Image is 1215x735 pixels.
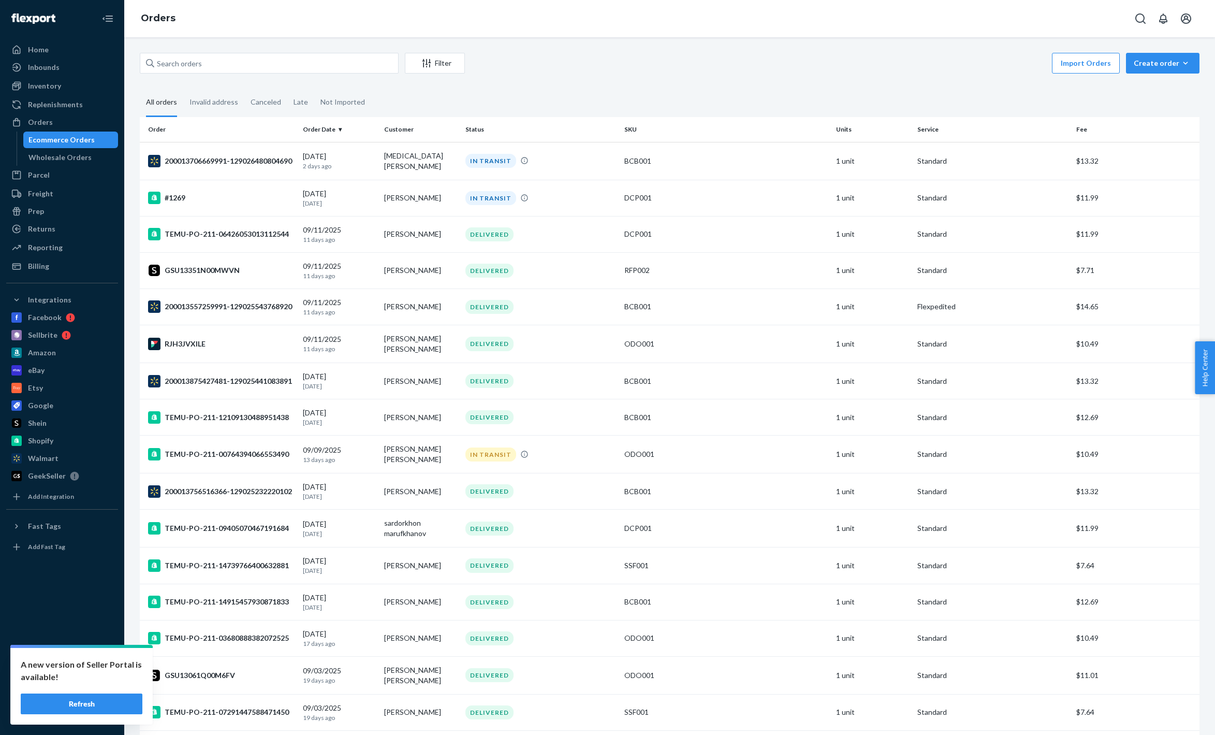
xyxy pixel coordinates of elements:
[6,327,118,343] a: Sellbrite
[917,156,1068,166] p: Standard
[303,676,376,685] p: 19 days ago
[299,117,380,142] th: Order Date
[465,227,514,241] div: DELIVERED
[917,597,1068,607] p: Standard
[303,308,376,316] p: 11 days ago
[832,289,913,325] td: 1 unit
[28,170,50,180] div: Parcel
[832,584,913,620] td: 1 unit
[28,99,83,110] div: Replenishments
[6,518,118,535] button: Fast Tags
[917,301,1068,312] p: Flexpedited
[303,566,376,575] p: [DATE]
[303,603,376,612] p: [DATE]
[832,547,913,584] td: 1 unit
[1126,53,1199,74] button: Create order
[28,224,55,234] div: Returns
[6,468,118,484] a: GeekSeller
[28,81,61,91] div: Inventory
[465,558,514,572] div: DELIVERED
[6,41,118,58] a: Home
[23,132,119,148] a: Ecommerce Orders
[148,596,295,608] div: TEMU-PO-211-14915457930871833
[832,363,913,399] td: 1 unit
[1072,180,1199,216] td: $11.99
[405,58,464,68] div: Filter
[624,597,828,607] div: BCB001
[917,486,1068,497] p: Standard
[303,344,376,353] p: 11 days ago
[624,339,828,349] div: ODO001
[6,362,118,379] a: eBay
[832,436,913,473] td: 1 unit
[380,325,461,363] td: [PERSON_NAME] [PERSON_NAME]
[624,523,828,534] div: DCP001
[28,542,65,551] div: Add Fast Tag
[380,656,461,694] td: [PERSON_NAME] [PERSON_NAME]
[1176,8,1196,29] button: Open account menu
[28,492,74,501] div: Add Integration
[832,656,913,694] td: 1 unit
[405,53,465,74] button: Filter
[624,229,828,239] div: DCP001
[624,156,828,166] div: BCB001
[380,289,461,325] td: [PERSON_NAME]
[6,114,118,131] a: Orders
[303,492,376,501] p: [DATE]
[624,633,828,643] div: ODO001
[303,408,376,427] div: [DATE]
[28,152,92,163] div: Wholesale Orders
[28,348,56,358] div: Amazon
[1052,53,1120,74] button: Import Orders
[303,189,376,208] div: [DATE]
[465,191,516,205] div: IN TRANSIT
[832,180,913,216] td: 1 unit
[917,376,1068,386] p: Standard
[380,252,461,289] td: [PERSON_NAME]
[148,706,295,718] div: TEMU-PO-211-07291447588471450
[6,221,118,237] a: Returns
[303,162,376,170] p: 2 days ago
[917,412,1068,423] p: Standard
[380,620,461,656] td: [PERSON_NAME]
[1130,8,1151,29] button: Open Search Box
[624,449,828,459] div: ODO001
[303,151,376,170] div: [DATE]
[832,216,913,252] td: 1 unit
[6,539,118,555] a: Add Fast Tag
[1072,325,1199,363] td: $10.49
[465,595,514,609] div: DELIVERED
[6,203,118,220] a: Prep
[6,292,118,308] button: Integrations
[6,433,118,449] a: Shopify
[303,629,376,648] div: [DATE]
[28,453,58,464] div: Walmart
[917,229,1068,239] p: Standard
[380,216,461,252] td: [PERSON_NAME]
[1072,363,1199,399] td: $13.32
[303,529,376,538] p: [DATE]
[465,522,514,536] div: DELIVERED
[1072,117,1199,142] th: Fee
[380,694,461,730] td: [PERSON_NAME]
[294,89,308,116] div: Late
[832,399,913,436] td: 1 unit
[140,53,399,74] input: Search orders
[465,484,514,498] div: DELIVERED
[303,666,376,685] div: 09/03/2025
[303,713,376,722] p: 19 days ago
[624,670,828,681] div: ODO001
[832,117,913,142] th: Units
[28,365,45,376] div: eBay
[28,400,53,411] div: Google
[303,482,376,501] div: [DATE]
[28,418,47,428] div: Shein
[624,301,828,312] div: BCB001
[146,89,177,117] div: All orders
[832,325,913,363] td: 1 unit
[6,239,118,256] a: Reporting
[832,252,913,289] td: 1 unit
[148,375,295,387] div: 200013875427481-129025441083891
[6,706,118,723] button: Give Feedback
[380,584,461,620] td: [PERSON_NAME]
